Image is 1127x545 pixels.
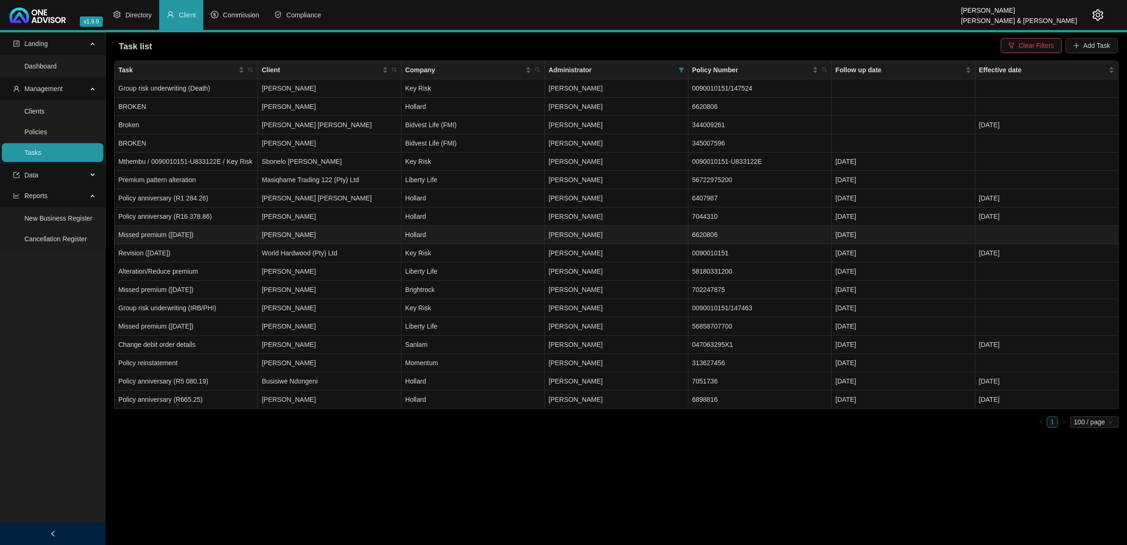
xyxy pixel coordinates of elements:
td: [DATE] [832,244,975,262]
td: Alteration/Reduce premium [115,262,258,281]
span: [PERSON_NAME] [548,121,602,129]
td: [DATE] [832,391,975,409]
td: Revision ([DATE]) [115,244,258,262]
td: [DATE] [832,336,975,354]
span: Reports [24,192,47,200]
td: Missed premium ([DATE]) [115,281,258,299]
td: Missed premium ([DATE]) [115,226,258,244]
span: plus [1073,42,1080,49]
span: filter [679,67,684,73]
td: [PERSON_NAME] [258,262,401,281]
td: [DATE] [832,262,975,281]
div: [PERSON_NAME] & [PERSON_NAME] [961,13,1077,23]
span: dollar [211,11,218,18]
span: search [390,63,399,77]
td: Hollard [401,98,545,116]
span: Add Task [1083,40,1110,51]
td: Group risk underwriting (IRB/PHI) [115,299,258,317]
td: 6407987 [688,189,832,207]
td: Hollard [401,391,545,409]
td: Key Risk [401,244,545,262]
span: search [822,67,827,73]
span: Administrator [548,65,674,75]
span: [PERSON_NAME] [548,286,602,293]
td: Bidvest Life (FMI) [401,116,545,134]
th: Follow up date [832,61,975,79]
button: Add Task [1065,38,1118,53]
td: Group risk underwriting (Death) [115,79,258,98]
span: search [533,63,542,77]
a: Dashboard [24,62,57,70]
button: Clear Filters [1001,38,1061,53]
td: Masiqhame Trading 122 (Pty) Ltd [258,171,401,189]
a: Clients [24,107,45,115]
td: [DATE] [975,391,1119,409]
td: [PERSON_NAME] [258,391,401,409]
td: [PERSON_NAME] [258,299,401,317]
td: 345007596 [688,134,832,153]
td: 313627456 [688,354,832,372]
td: Liberty Life [401,262,545,281]
td: Sanlam [401,336,545,354]
span: user [167,11,174,18]
td: [PERSON_NAME] [258,98,401,116]
span: Follow up date [835,65,963,75]
span: search [246,63,255,77]
td: Broken [115,116,258,134]
span: [PERSON_NAME] [548,268,602,275]
td: [DATE] [832,354,975,372]
span: Effective date [979,65,1107,75]
td: Liberty Life [401,171,545,189]
span: [PERSON_NAME] [548,396,602,403]
span: Policy Number [692,65,811,75]
span: [PERSON_NAME] [548,249,602,257]
td: 7051736 [688,372,832,391]
td: [DATE] [975,116,1119,134]
td: [DATE] [832,189,975,207]
td: [DATE] [832,299,975,317]
span: user [13,85,20,92]
td: Key Risk [401,79,545,98]
span: setting [113,11,121,18]
td: [DATE] [832,317,975,336]
span: [PERSON_NAME] [548,359,602,367]
td: 0090010151/147463 [688,299,832,317]
td: 344009261 [688,116,832,134]
td: Key Risk [401,153,545,171]
td: Policy anniversary (R1 284.26) [115,189,258,207]
span: left [1038,419,1044,425]
span: [PERSON_NAME] [548,304,602,312]
td: [PERSON_NAME] [258,226,401,244]
button: left [1035,416,1047,428]
td: [PERSON_NAME] [258,134,401,153]
td: [DATE] [832,171,975,189]
td: 58180331200 [688,262,832,281]
td: [DATE] [975,244,1119,262]
td: Busisiwe Ndongeni [258,372,401,391]
span: [PERSON_NAME] [548,84,602,92]
span: 100 / page [1074,417,1115,427]
td: [DATE] [832,281,975,299]
td: Sbonelo [PERSON_NAME] [258,153,401,171]
span: Company [405,65,524,75]
span: Management [24,85,63,92]
div: [PERSON_NAME] [961,2,1077,13]
td: Key Risk [401,299,545,317]
li: Next Page [1058,416,1069,428]
td: 047063295X1 [688,336,832,354]
td: [PERSON_NAME] [258,207,401,226]
span: [PERSON_NAME] [548,231,602,238]
td: [DATE] [975,336,1119,354]
span: Task list [119,42,152,51]
span: filter [677,63,686,77]
td: [DATE] [832,207,975,226]
td: BROKEN [115,134,258,153]
span: search [820,63,829,77]
span: v1.9.9 [80,16,103,27]
button: right [1058,416,1069,428]
td: Change debit order details [115,336,258,354]
td: [PERSON_NAME] [258,79,401,98]
span: [PERSON_NAME] [548,158,602,165]
span: [PERSON_NAME] [548,213,602,220]
td: [DATE] [975,189,1119,207]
